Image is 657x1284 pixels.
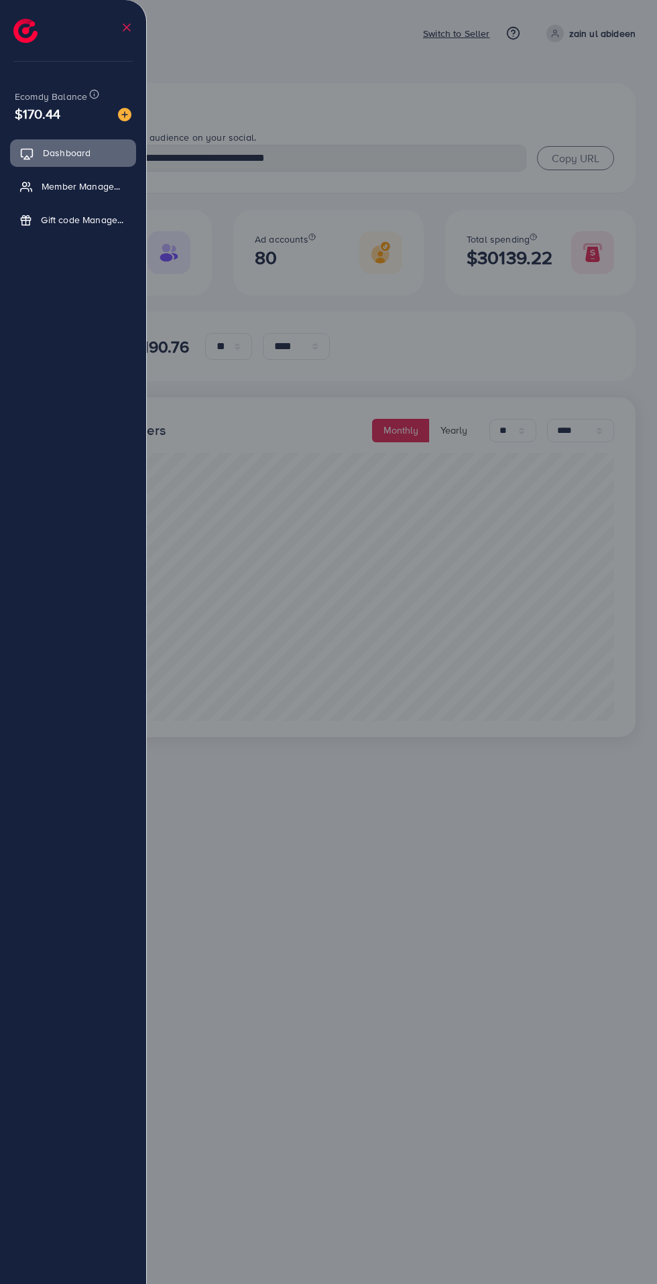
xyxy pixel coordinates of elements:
img: logo [13,19,38,43]
span: Member Management [42,180,126,193]
span: Gift code Management [41,213,126,227]
a: Dashboard [10,139,136,166]
img: image [118,108,131,121]
iframe: Chat [600,1224,647,1274]
span: Dashboard [43,146,91,159]
span: $170.44 [15,104,60,123]
span: Ecomdy Balance [15,90,87,103]
a: Member Management [10,173,136,200]
a: Gift code Management [10,206,136,233]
